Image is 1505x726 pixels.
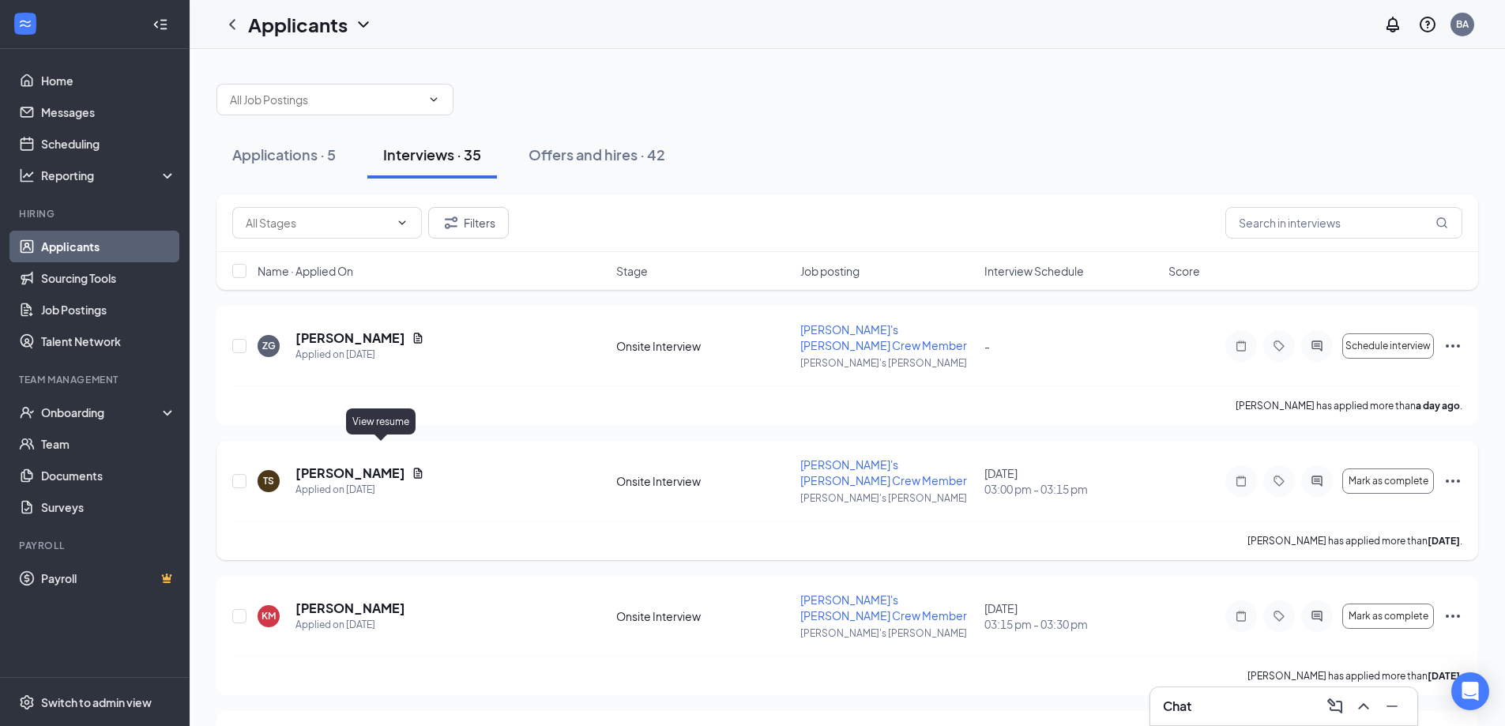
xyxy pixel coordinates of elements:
[1236,399,1462,412] p: [PERSON_NAME] has applied more than .
[1307,610,1326,623] svg: ActiveChat
[1342,333,1434,359] button: Schedule interview
[17,16,33,32] svg: WorkstreamLogo
[984,465,1159,497] div: [DATE]
[427,93,440,106] svg: ChevronDown
[295,347,424,363] div: Applied on [DATE]
[1428,670,1460,682] b: [DATE]
[1351,694,1376,719] button: ChevronUp
[1247,669,1462,683] p: [PERSON_NAME] has applied more than .
[1270,475,1289,487] svg: Tag
[1270,340,1289,352] svg: Tag
[984,263,1084,279] span: Interview Schedule
[41,262,176,294] a: Sourcing Tools
[1326,697,1345,716] svg: ComposeMessage
[19,694,35,710] svg: Settings
[230,91,421,108] input: All Job Postings
[261,609,276,623] div: KM
[800,626,975,640] p: [PERSON_NAME]'s [PERSON_NAME]
[232,145,336,164] div: Applications · 5
[1451,672,1489,710] div: Open Intercom Messenger
[41,694,152,710] div: Switch to admin view
[1307,340,1326,352] svg: ActiveChat
[1232,475,1251,487] svg: Note
[246,214,389,231] input: All Stages
[1416,400,1460,412] b: a day ago
[1225,207,1462,239] input: Search in interviews
[616,608,791,624] div: Onsite Interview
[1443,607,1462,626] svg: Ellipses
[263,474,274,487] div: TS
[41,325,176,357] a: Talent Network
[1428,535,1460,547] b: [DATE]
[1349,476,1428,487] span: Mark as complete
[1270,610,1289,623] svg: Tag
[984,481,1159,497] span: 03:00 pm - 03:15 pm
[1443,337,1462,355] svg: Ellipses
[295,600,405,617] h5: [PERSON_NAME]
[41,96,176,128] a: Messages
[41,128,176,160] a: Scheduling
[295,329,405,347] h5: [PERSON_NAME]
[41,65,176,96] a: Home
[800,592,967,623] span: [PERSON_NAME]'s [PERSON_NAME] Crew Member
[383,145,481,164] div: Interviews · 35
[41,404,163,420] div: Onboarding
[354,15,373,34] svg: ChevronDown
[1163,698,1191,715] h3: Chat
[19,207,173,220] div: Hiring
[1342,468,1434,494] button: Mark as complete
[800,457,967,487] span: [PERSON_NAME]'s [PERSON_NAME] Crew Member
[41,428,176,460] a: Team
[1168,263,1200,279] span: Score
[984,600,1159,632] div: [DATE]
[41,167,177,183] div: Reporting
[41,562,176,594] a: PayrollCrown
[529,145,665,164] div: Offers and hires · 42
[1456,17,1469,31] div: BA
[1379,694,1405,719] button: Minimize
[295,465,405,482] h5: [PERSON_NAME]
[223,15,242,34] svg: ChevronLeft
[800,263,860,279] span: Job posting
[1307,475,1326,487] svg: ActiveChat
[412,332,424,344] svg: Document
[1232,340,1251,352] svg: Note
[428,207,509,239] button: Filter Filters
[616,473,791,489] div: Onsite Interview
[41,491,176,523] a: Surveys
[616,263,648,279] span: Stage
[152,17,168,32] svg: Collapse
[295,617,405,633] div: Applied on [DATE]
[1342,604,1434,629] button: Mark as complete
[346,408,416,434] div: View resume
[442,213,461,232] svg: Filter
[412,467,424,480] svg: Document
[41,231,176,262] a: Applicants
[984,339,990,353] span: -
[1247,534,1462,547] p: [PERSON_NAME] has applied more than .
[19,167,35,183] svg: Analysis
[1435,216,1448,229] svg: MagnifyingGlass
[616,338,791,354] div: Onsite Interview
[1354,697,1373,716] svg: ChevronUp
[262,339,276,352] div: ZG
[1349,611,1428,622] span: Mark as complete
[800,356,975,370] p: [PERSON_NAME]'s [PERSON_NAME]
[19,539,173,552] div: Payroll
[258,263,353,279] span: Name · Applied On
[295,482,424,498] div: Applied on [DATE]
[1443,472,1462,491] svg: Ellipses
[1383,697,1402,716] svg: Minimize
[41,460,176,491] a: Documents
[19,373,173,386] div: Team Management
[396,216,408,229] svg: ChevronDown
[800,322,967,352] span: [PERSON_NAME]'s [PERSON_NAME] Crew Member
[800,491,975,505] p: [PERSON_NAME]'s [PERSON_NAME]
[1383,15,1402,34] svg: Notifications
[19,404,35,420] svg: UserCheck
[984,616,1159,632] span: 03:15 pm - 03:30 pm
[41,294,176,325] a: Job Postings
[1323,694,1348,719] button: ComposeMessage
[1345,340,1431,352] span: Schedule interview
